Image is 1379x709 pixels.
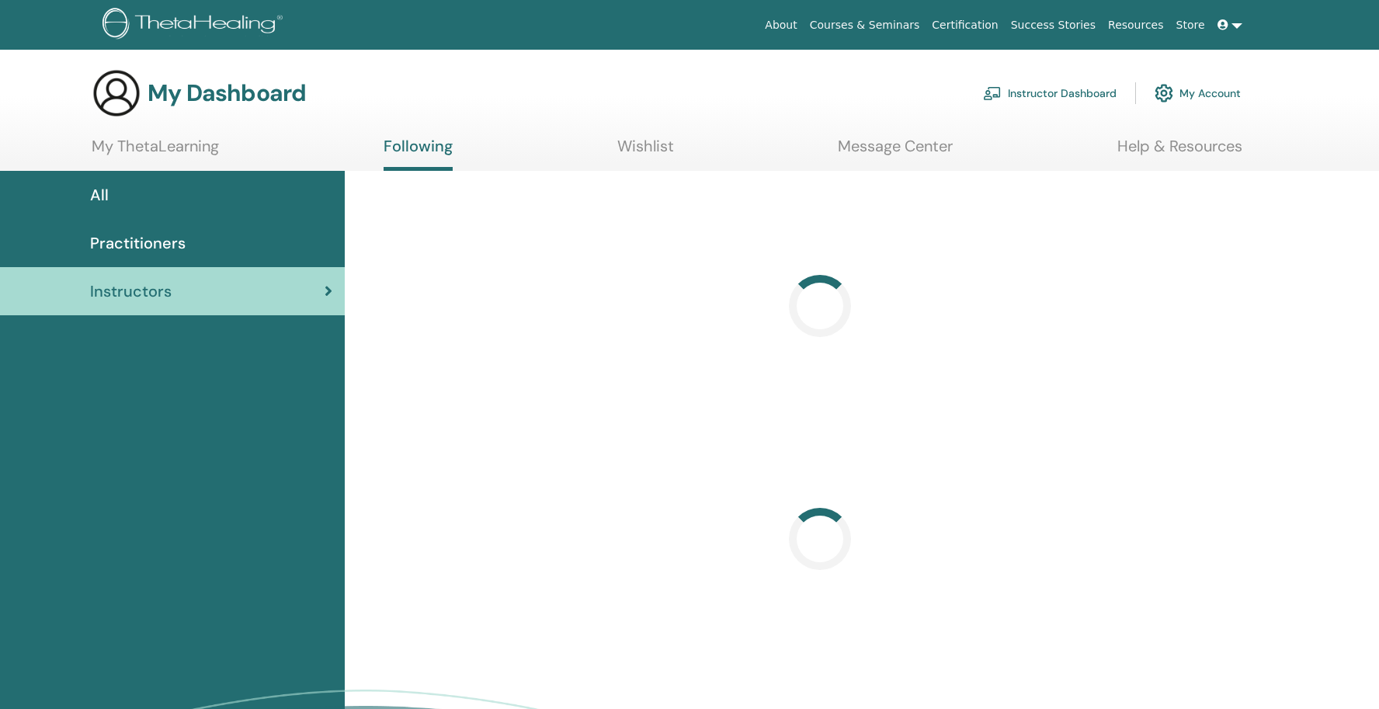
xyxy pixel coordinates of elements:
span: Instructors [90,280,172,303]
img: generic-user-icon.jpg [92,68,141,118]
a: Wishlist [617,137,674,167]
a: Message Center [838,137,953,167]
a: Courses & Seminars [804,11,926,40]
a: Certification [926,11,1004,40]
a: About [759,11,803,40]
a: My ThetaLearning [92,137,219,167]
img: chalkboard-teacher.svg [983,86,1002,100]
a: Resources [1102,11,1170,40]
a: Following [384,137,453,171]
span: Practitioners [90,231,186,255]
a: Store [1170,11,1211,40]
a: My Account [1155,76,1241,110]
a: Instructor Dashboard [983,76,1117,110]
img: cog.svg [1155,80,1173,106]
a: Success Stories [1005,11,1102,40]
span: All [90,183,109,207]
img: logo.png [102,8,288,43]
h3: My Dashboard [148,79,306,107]
a: Help & Resources [1117,137,1242,167]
